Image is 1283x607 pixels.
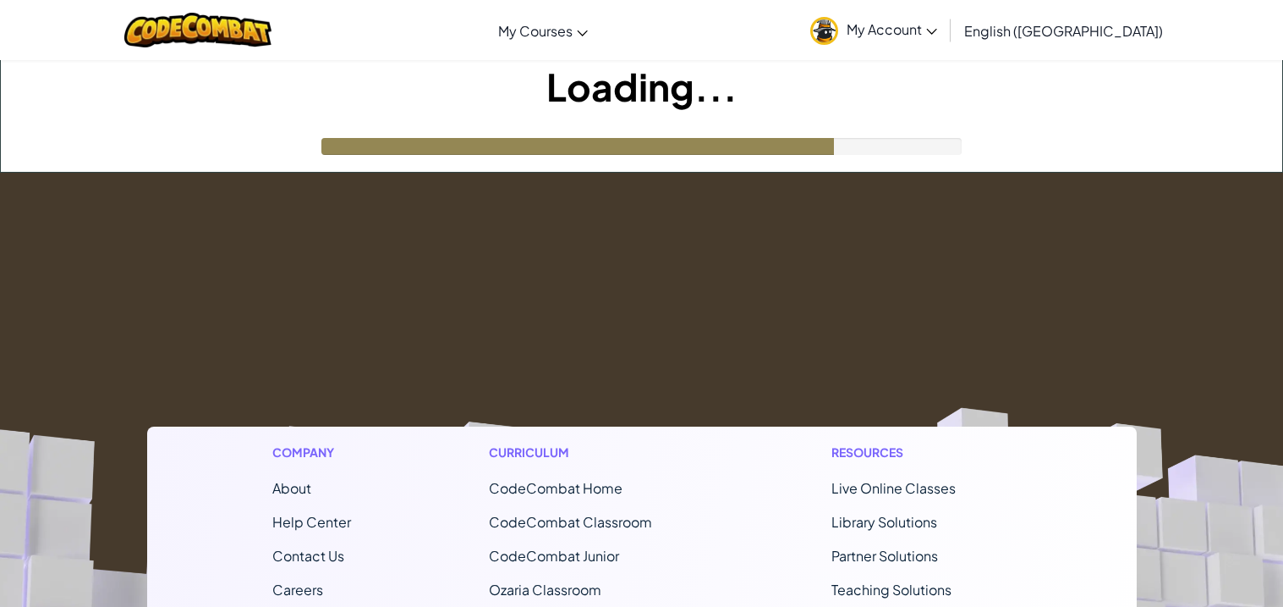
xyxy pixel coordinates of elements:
[489,513,652,531] a: CodeCombat Classroom
[1,60,1282,113] h1: Loading...
[964,22,1163,40] span: English ([GEOGRAPHIC_DATA])
[498,22,573,40] span: My Courses
[831,581,951,599] a: Teaching Solutions
[802,3,946,57] a: My Account
[124,13,272,47] img: CodeCombat logo
[272,444,351,461] h1: Company
[272,513,351,531] a: Help Center
[831,513,937,531] a: Library Solutions
[489,547,619,565] a: CodeCombat Junior
[810,17,838,45] img: avatar
[272,479,311,497] a: About
[272,547,344,565] span: Contact Us
[831,479,956,497] a: Live Online Classes
[956,8,1171,53] a: English ([GEOGRAPHIC_DATA])
[489,479,622,497] span: CodeCombat Home
[489,581,601,599] a: Ozaria Classroom
[272,581,323,599] a: Careers
[831,547,938,565] a: Partner Solutions
[489,444,694,461] h1: Curriculum
[490,8,596,53] a: My Courses
[847,20,937,38] span: My Account
[831,444,1012,461] h1: Resources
